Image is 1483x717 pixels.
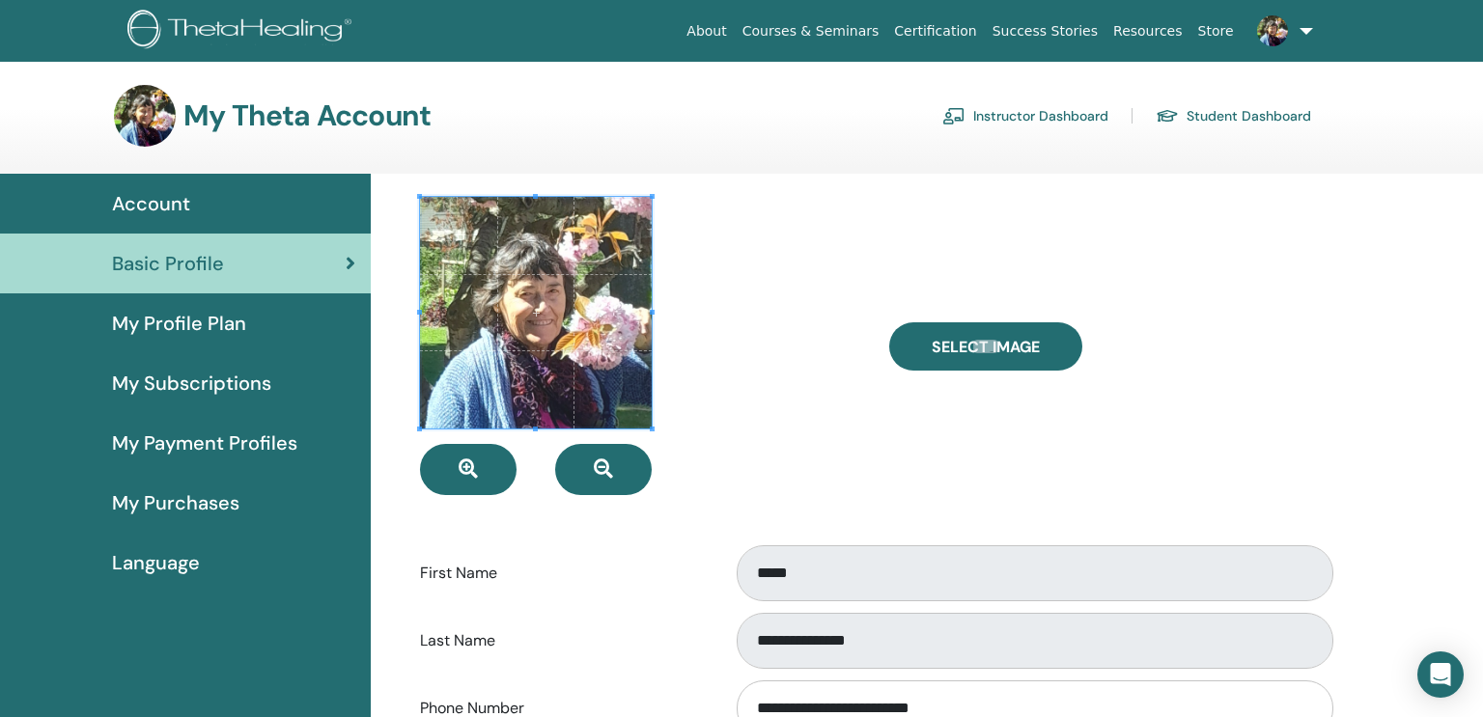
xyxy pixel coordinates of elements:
[1156,108,1179,124] img: graduation-cap.svg
[406,555,718,592] label: First Name
[1417,651,1464,698] div: Open Intercom Messenger
[112,428,297,457] span: My Payment Profiles
[1257,15,1288,46] img: default.jpg
[973,340,998,353] input: Select Image
[942,107,965,124] img: chalkboard-teacher.svg
[127,10,358,53] img: logo.png
[942,100,1108,131] a: Instructor Dashboard
[886,14,984,49] a: Certification
[112,249,224,278] span: Basic Profile
[1190,14,1242,49] a: Store
[112,309,246,338] span: My Profile Plan
[932,337,1040,357] span: Select Image
[1156,100,1311,131] a: Student Dashboard
[112,548,200,577] span: Language
[114,85,176,147] img: default.jpg
[183,98,431,133] h3: My Theta Account
[406,622,718,659] label: Last Name
[1105,14,1190,49] a: Resources
[112,189,190,218] span: Account
[985,14,1105,49] a: Success Stories
[112,488,239,517] span: My Purchases
[735,14,887,49] a: Courses & Seminars
[112,369,271,398] span: My Subscriptions
[679,14,734,49] a: About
